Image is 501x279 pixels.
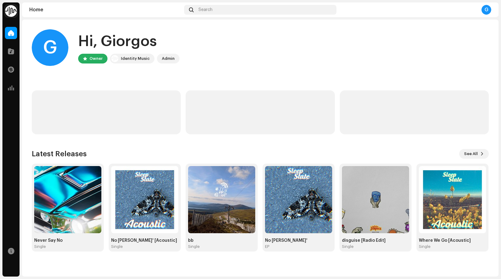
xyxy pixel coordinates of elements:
div: No [PERSON_NAME]' [265,238,332,243]
div: disguise [Radio Edit] [342,238,409,243]
div: Never Say No [34,238,101,243]
div: G [32,29,68,66]
div: No [PERSON_NAME]' [Acoustic] [111,238,178,243]
img: 0f74c21f-6d1c-4dbc-9196-dbddad53419e [5,5,17,17]
span: See All [464,148,478,160]
div: bb [188,238,255,243]
img: a40cdbdf-3eb7-4e8b-9150-a79c6bf075fa [188,166,255,233]
div: Where We Go [Acoustic] [419,238,486,243]
span: Search [198,7,212,12]
div: Single [34,244,46,249]
button: See All [459,149,489,159]
div: Owner [89,55,103,62]
img: 95232107-c0e6-4904-a6a0-fdaffb23dcd0 [265,166,332,233]
img: 732ee087-d54c-4295-bdf7-024db2ff418a [34,166,101,233]
div: Home [29,7,182,12]
h3: Latest Releases [32,149,87,159]
div: Single [111,244,123,249]
div: Single [419,244,430,249]
div: Hi, Giorgos [78,32,180,51]
img: 7e91c815-5a86-4d31-8f3e-252ea9a56ea7 [419,166,486,233]
div: Identity Music [121,55,150,62]
div: G [481,5,491,15]
div: Single [342,244,354,249]
img: 8100ea3d-4b7b-4e1d-9d3b-7f17b8695d99 [342,166,409,233]
div: EP [265,244,269,249]
img: decb0cc7-bc64-4dbf-8466-72174483d42b [111,166,178,233]
div: Admin [162,55,175,62]
img: 0f74c21f-6d1c-4dbc-9196-dbddad53419e [111,55,118,62]
div: Single [188,244,200,249]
